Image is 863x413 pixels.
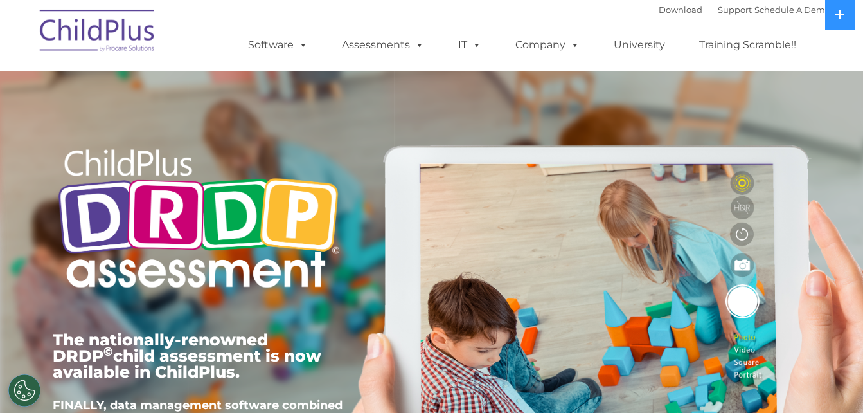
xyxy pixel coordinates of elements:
button: Cookies Settings [8,374,40,407]
a: Software [235,32,321,58]
a: Training Scramble!! [686,32,809,58]
a: IT [445,32,494,58]
a: University [601,32,678,58]
a: Download [659,5,702,15]
sup: © [103,344,113,359]
img: ChildPlus by Procare Solutions [33,1,162,65]
iframe: Chat Widget [799,351,863,413]
font: | [659,5,830,15]
a: Support [718,5,752,15]
a: Company [503,32,592,58]
a: Schedule A Demo [754,5,830,15]
a: Assessments [329,32,437,58]
img: Copyright - DRDP Logo Light [53,132,344,309]
span: The nationally-renowned DRDP child assessment is now available in ChildPlus. [53,330,321,381]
